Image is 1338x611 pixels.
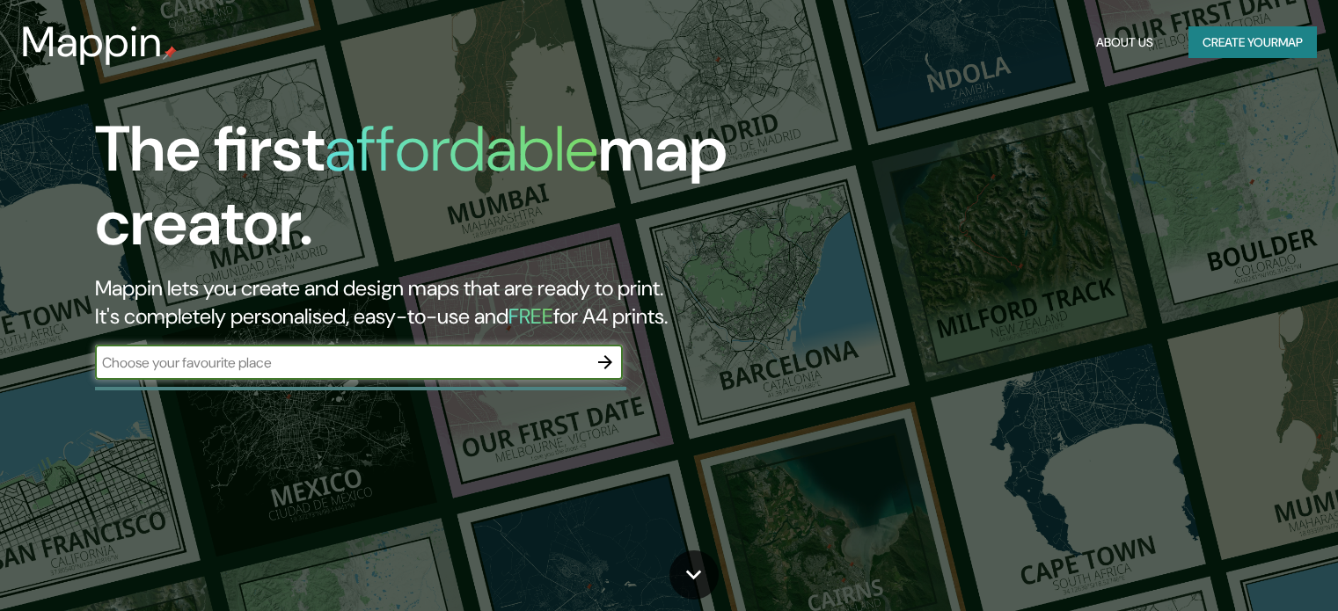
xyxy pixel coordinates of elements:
h5: FREE [508,302,553,330]
img: mappin-pin [163,46,177,60]
button: About Us [1089,26,1160,59]
button: Create yourmap [1188,26,1317,59]
h3: Mappin [21,18,163,67]
input: Choose your favourite place [95,353,588,373]
h1: The first map creator. [95,113,764,274]
h1: affordable [325,108,598,190]
h2: Mappin lets you create and design maps that are ready to print. It's completely personalised, eas... [95,274,764,331]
